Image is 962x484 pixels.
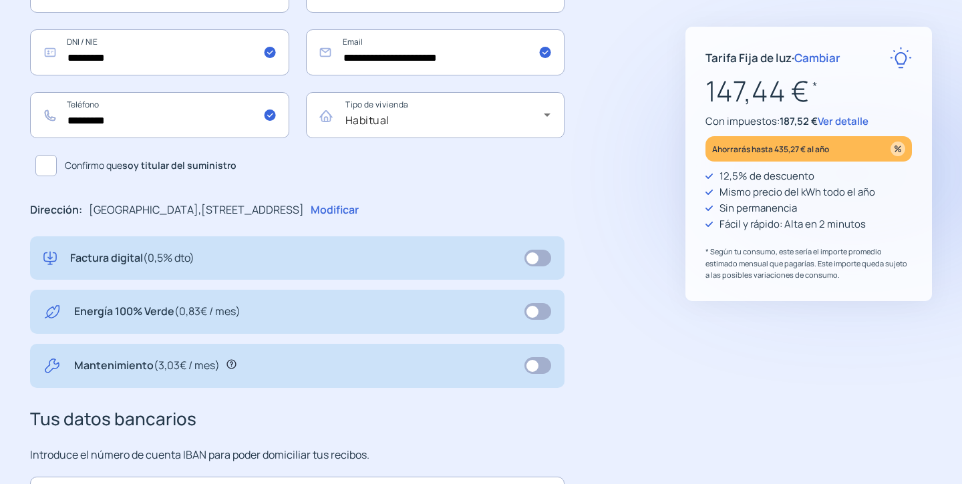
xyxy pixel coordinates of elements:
[174,304,240,318] span: (0,83€ / mes)
[30,202,82,219] p: Dirección:
[890,47,912,69] img: rate-E.svg
[30,405,565,433] h3: Tus datos bancarios
[719,184,875,200] p: Mismo precio del kWh todo el año
[65,158,236,173] span: Confirmo que
[154,358,220,373] span: (3,03€ / mes)
[43,303,61,320] img: energy-green.svg
[719,200,797,216] p: Sin permanencia
[30,447,565,464] p: Introduce el número de cuenta IBAN para poder domiciliar tus recibos.
[311,202,359,219] p: Modificar
[719,168,814,184] p: 12,5% de descuento
[89,202,304,219] p: [GEOGRAPHIC_DATA],[STREET_ADDRESS]
[70,250,194,267] p: Factura digital
[719,216,866,232] p: Fácil y rápido: Alta en 2 minutos
[780,114,818,128] span: 187,52 €
[345,99,408,111] mat-label: Tipo de vivienda
[143,250,194,265] span: (0,5% dto)
[705,49,840,67] p: Tarifa Fija de luz ·
[43,357,61,375] img: tool.svg
[43,250,57,267] img: digital-invoice.svg
[345,113,389,128] span: Habitual
[712,142,829,157] p: Ahorrarás hasta 435,27 € al año
[122,159,236,172] b: soy titular del suministro
[74,303,240,320] p: Energía 100% Verde
[794,50,840,65] span: Cambiar
[705,69,912,113] p: 147,44 €
[705,246,912,281] p: * Según tu consumo, este sería el importe promedio estimado mensual que pagarías. Este importe qu...
[818,114,868,128] span: Ver detalle
[705,113,912,130] p: Con impuestos:
[74,357,220,375] p: Mantenimiento
[891,142,905,156] img: percentage_icon.svg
